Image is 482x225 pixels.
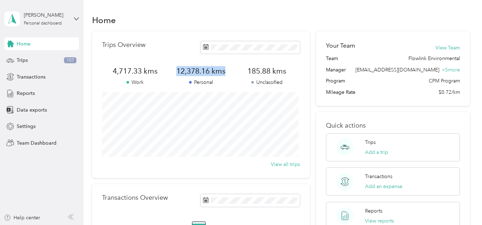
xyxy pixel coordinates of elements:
[408,55,460,62] span: Flowlink Environmental
[168,66,234,76] span: 12,378.16 kms
[17,106,47,114] span: Data exports
[17,139,57,147] span: Team Dashboard
[64,57,76,64] span: 107
[442,67,460,73] span: + 5 more
[168,79,234,86] p: Personal
[326,122,460,129] p: Quick actions
[102,194,168,202] p: Transactions Overview
[234,66,300,76] span: 185.88 kms
[17,40,31,48] span: Home
[17,90,35,97] span: Reports
[326,89,355,96] span: Mileage Rate
[24,21,62,26] div: Personal dashboard
[326,41,355,50] h2: Your Team
[355,67,439,73] span: [EMAIL_ADDRESS][DOMAIN_NAME]
[365,139,376,146] p: Trips
[326,77,345,85] span: Program
[429,77,460,85] span: CPM Program
[17,123,36,130] span: Settings
[271,161,300,168] button: View all trips
[365,207,382,215] p: Reports
[102,79,168,86] p: Work
[442,185,482,225] iframe: Everlance-gr Chat Button Frame
[439,89,460,96] span: $0.72/km
[326,66,346,74] span: Manager
[102,41,145,49] p: Trips Overview
[92,16,116,24] h1: Home
[365,217,394,225] button: View reports
[102,66,168,76] span: 4,717.33 kms
[365,173,392,180] p: Transactions
[17,73,45,81] span: Transactions
[4,214,40,221] button: Help center
[17,57,28,64] span: Trips
[234,79,300,86] p: Unclassified
[365,183,402,190] button: Add an expense
[24,11,68,19] div: [PERSON_NAME]
[365,149,388,156] button: Add a trip
[326,55,338,62] span: Team
[435,44,460,52] button: View Team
